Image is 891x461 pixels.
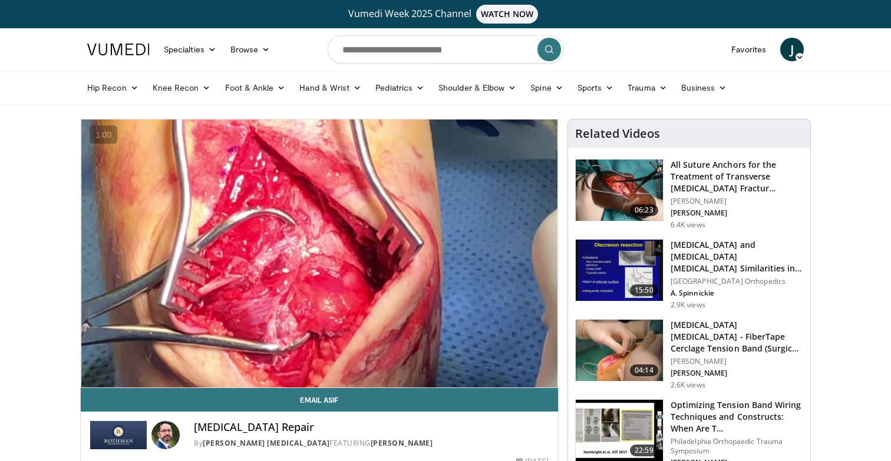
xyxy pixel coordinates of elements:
a: Trauma [621,76,674,100]
a: [PERSON_NAME] [MEDICAL_DATA] [203,438,329,448]
p: 6.4K views [671,220,705,230]
p: A. Spinnickie [671,288,803,298]
span: 22:59 [630,445,658,456]
a: Email Asif [81,388,558,412]
a: Business [674,76,734,100]
img: Avatar [151,421,180,449]
input: Search topics, interventions [328,35,563,64]
img: Rothman Hand Surgery [90,421,147,449]
a: 06:23 All Suture Anchors for the Treatment of Transverse [MEDICAL_DATA] Fractur… [PERSON_NAME] [P... [575,159,803,230]
a: Sports [570,76,621,100]
p: [PERSON_NAME] [671,369,803,378]
a: Favorites [724,38,773,61]
h4: [MEDICAL_DATA] Repair [194,421,549,434]
p: [PERSON_NAME] [671,197,803,206]
p: [GEOGRAPHIC_DATA] Orthopedics [671,277,803,286]
a: J [780,38,804,61]
img: 3480f4bb-6dc2-4309-b9db-b5c791e20ec2.150x105_q85_crop-smart_upscale.jpg [576,320,663,381]
a: Hand & Wrist [292,76,368,100]
a: Shoulder & Elbow [431,76,523,100]
h3: [MEDICAL_DATA] and [MEDICAL_DATA] [MEDICAL_DATA] Similarities in Anatomy and Treatmen… [671,239,803,274]
h3: Optimizing Tension Band Wiring Techniques and Constructs: When Are T… [671,399,803,435]
a: 04:14 [MEDICAL_DATA] [MEDICAL_DATA] - FiberTape Cerclage Tension Band (Surgical Tech… [PERSON_NAM... [575,319,803,390]
p: [PERSON_NAME] [671,208,803,218]
img: 11c3d555-4456-4dd2-ae0b-0aa8d9e68520.150x105_q85_crop-smart_upscale.jpg [576,400,663,461]
a: Vumedi Week 2025 ChannelWATCH NOW [89,5,802,24]
a: Knee Recon [146,76,218,100]
img: VuMedi Logo [87,44,150,55]
span: 06:23 [630,204,658,216]
span: WATCH NOW [476,5,539,24]
p: 2.9K views [671,300,705,310]
span: 04:14 [630,364,658,376]
p: Philadelphia Orthopaedic Trauma Symposium [671,437,803,456]
div: By FEATURING [194,438,549,449]
span: 15:50 [630,284,658,296]
h3: All Suture Anchors for the Treatment of Transverse [MEDICAL_DATA] Fractur… [671,159,803,194]
a: Foot & Ankle [218,76,293,100]
a: Browse [223,38,278,61]
a: Hip Recon [80,76,146,100]
a: Specialties [157,38,223,61]
a: Pediatrics [368,76,431,100]
a: Spine [523,76,570,100]
video-js: Video Player [81,120,558,388]
p: [PERSON_NAME] [671,357,803,366]
a: 15:50 [MEDICAL_DATA] and [MEDICAL_DATA] [MEDICAL_DATA] Similarities in Anatomy and Treatmen… [GEO... [575,239,803,310]
h4: Related Videos [575,127,660,141]
img: 37e86c28-bbe9-4cfa-a00f-3ab73a9c8bac.150x105_q85_crop-smart_upscale.jpg [576,240,663,301]
h3: [MEDICAL_DATA] [MEDICAL_DATA] - FiberTape Cerclage Tension Band (Surgical Tech… [671,319,803,354]
a: [PERSON_NAME] [371,438,433,448]
p: 2.6K views [671,380,705,390]
img: 65446f44-e4e3-4655-91fc-e6391fb79db2.150x105_q85_crop-smart_upscale.jpg [576,160,663,221]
